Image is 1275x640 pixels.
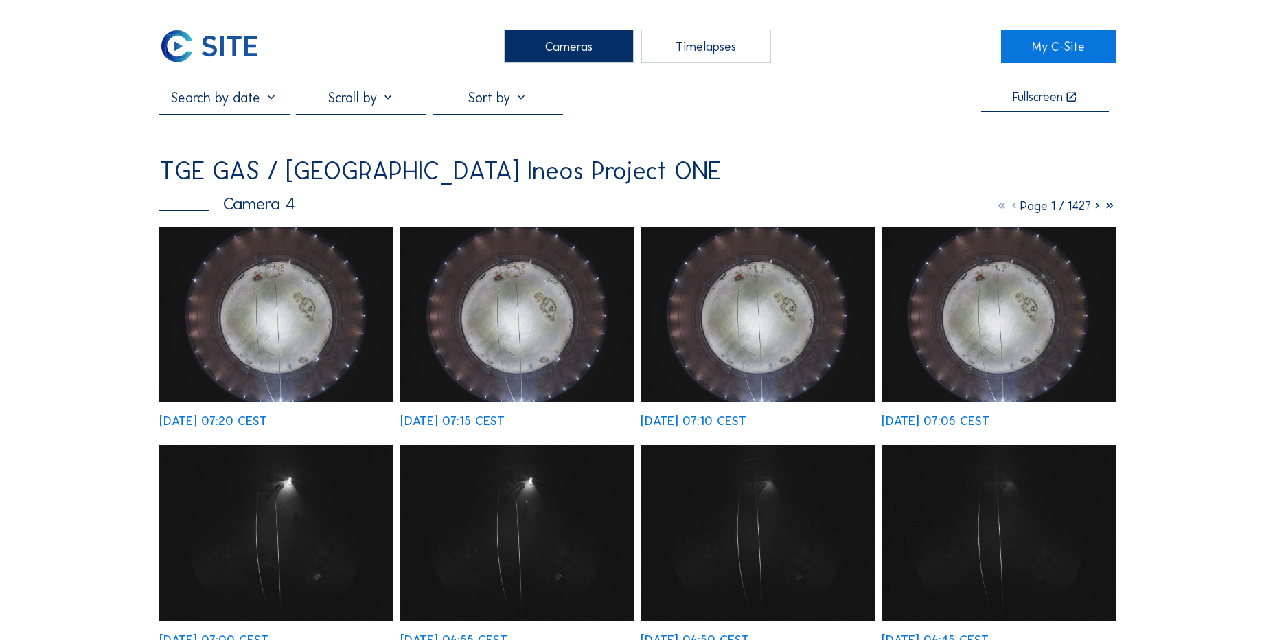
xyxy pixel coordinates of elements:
img: image_53002888 [882,445,1116,621]
a: My C-Site [1001,30,1116,63]
div: [DATE] 07:15 CEST [400,415,505,427]
img: image_53003479 [882,227,1116,402]
div: Cameras [504,30,634,63]
img: image_53003552 [641,227,875,402]
img: image_53003845 [159,227,393,402]
div: TGE GAS / [GEOGRAPHIC_DATA] Ineos Project ONE [159,159,721,183]
div: Timelapses [641,30,771,63]
img: image_53003035 [641,445,875,621]
img: C-SITE Logo [159,30,260,63]
div: [DATE] 07:05 CEST [882,415,989,427]
div: Fullscreen [1013,91,1063,104]
span: Page 1 / 1427 [1020,198,1091,214]
div: Camera 4 [159,195,295,212]
img: image_53003180 [400,445,634,621]
img: image_53003707 [400,227,634,402]
input: Search by date 󰅀 [159,89,289,106]
img: image_53003333 [159,445,393,621]
div: [DATE] 07:20 CEST [159,415,267,427]
a: C-SITE Logo [159,30,274,63]
div: [DATE] 07:10 CEST [641,415,746,427]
